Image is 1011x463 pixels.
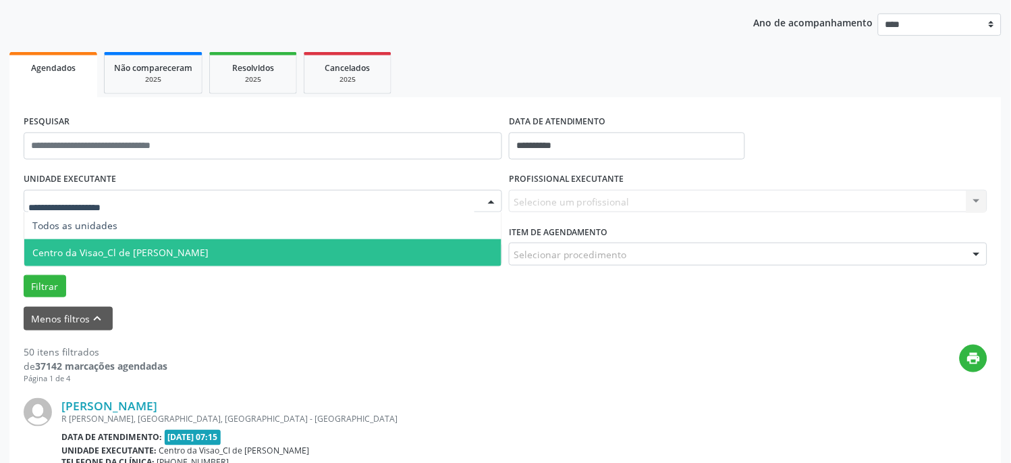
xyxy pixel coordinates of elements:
label: DATA DE ATENDIMENTO [509,112,606,132]
b: Data de atendimento: [61,432,162,443]
span: Centro da Visao_Cl de [PERSON_NAME] [159,445,310,457]
span: Resolvidos [232,62,274,74]
div: Página 1 de 4 [24,373,167,385]
span: Não compareceram [114,62,192,74]
label: PESQUISAR [24,112,70,132]
a: [PERSON_NAME] [61,398,157,413]
span: Todos as unidades [32,219,117,232]
img: img [24,398,52,427]
span: [DATE] 07:15 [165,430,221,445]
div: 2025 [314,74,381,84]
div: R [PERSON_NAME], [GEOGRAPHIC_DATA], [GEOGRAPHIC_DATA] - [GEOGRAPHIC_DATA] [61,414,785,425]
label: Item de agendamento [509,222,608,243]
b: Unidade executante: [61,445,157,457]
strong: 37142 marcações agendadas [35,360,167,372]
span: Cancelados [325,62,371,74]
div: 50 itens filtrados [24,345,167,359]
button: print [960,345,987,372]
div: 2025 [114,74,192,84]
span: Centro da Visao_Cl de [PERSON_NAME] [32,246,209,259]
div: de [24,359,167,373]
label: PROFISSIONAL EXECUTANTE [509,169,624,190]
i: keyboard_arrow_up [90,311,105,326]
button: Menos filtroskeyboard_arrow_up [24,307,113,331]
span: Selecionar procedimento [514,247,627,262]
p: Ano de acompanhamento [754,14,873,30]
i: print [966,351,981,366]
div: 2025 [219,74,287,84]
label: UNIDADE EXECUTANTE [24,169,116,190]
button: Filtrar [24,275,66,298]
span: Agendados [31,62,76,74]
